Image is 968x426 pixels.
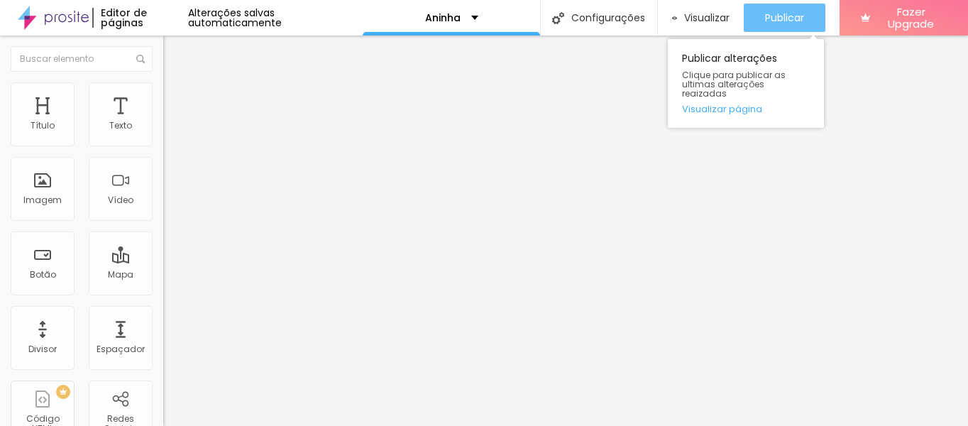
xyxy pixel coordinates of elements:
[108,270,133,280] div: Mapa
[30,270,56,280] div: Botão
[23,195,62,205] div: Imagem
[28,344,57,354] div: Divisor
[31,121,55,131] div: Título
[672,12,677,24] img: view-1.svg
[163,35,968,426] iframe: Editor
[97,344,145,354] div: Espaçador
[136,55,145,63] img: Icone
[682,70,810,99] span: Clique para publicar as ultimas alterações reaizadas
[682,104,810,114] a: Visualizar página
[92,8,188,28] div: Editor de páginas
[11,46,153,72] input: Buscar elemento
[668,39,824,128] div: Publicar alterações
[188,8,363,28] div: Alterações salvas automaticamente
[876,6,947,31] span: Fazer Upgrade
[765,12,804,23] span: Publicar
[744,4,825,32] button: Publicar
[108,195,133,205] div: Vídeo
[658,4,744,32] button: Visualizar
[552,12,564,24] img: Icone
[109,121,132,131] div: Texto
[684,12,730,23] span: Visualizar
[425,13,461,23] p: Aninha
